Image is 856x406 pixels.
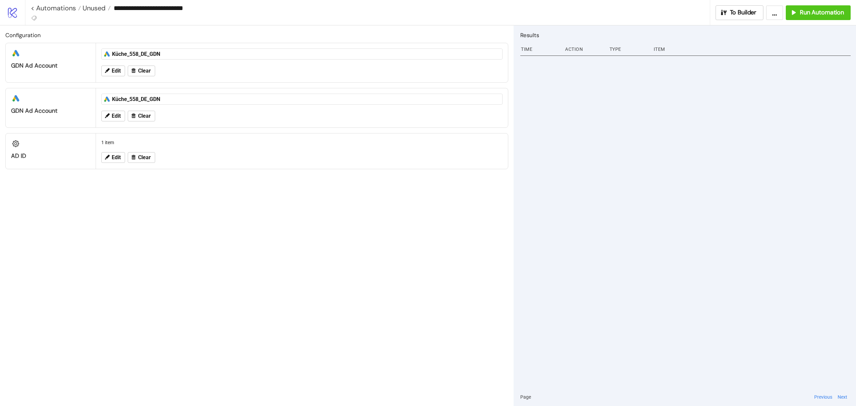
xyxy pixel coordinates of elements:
span: Run Automation [800,9,844,16]
span: Clear [138,155,151,161]
button: Clear [128,66,155,76]
div: GDN Ad Account [11,107,90,115]
a: < Automations [31,5,81,11]
span: Edit [112,68,121,74]
button: To Builder [716,5,764,20]
button: ... [766,5,783,20]
button: Edit [101,111,125,121]
div: Küche_558_DE_GDN [112,96,307,103]
a: Unused [81,5,111,11]
span: Page [520,393,531,401]
button: Clear [128,152,155,163]
div: GDN Ad Account [11,62,90,70]
span: Clear [138,113,151,119]
button: Edit [101,66,125,76]
div: Item [653,43,851,56]
h2: Results [520,31,851,39]
div: 1 item [99,136,505,149]
div: Type [609,43,648,56]
button: Edit [101,152,125,163]
button: Run Automation [786,5,851,20]
button: Previous [812,393,834,401]
h2: Configuration [5,31,508,39]
span: Edit [112,113,121,119]
div: Time [520,43,560,56]
span: Clear [138,68,151,74]
button: Clear [128,111,155,121]
div: Action [564,43,604,56]
div: Küche_558_DE_GDN [112,50,307,58]
div: AD ID [11,152,90,160]
button: Next [836,393,849,401]
span: Unused [81,4,106,12]
span: To Builder [730,9,757,16]
span: Edit [112,155,121,161]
